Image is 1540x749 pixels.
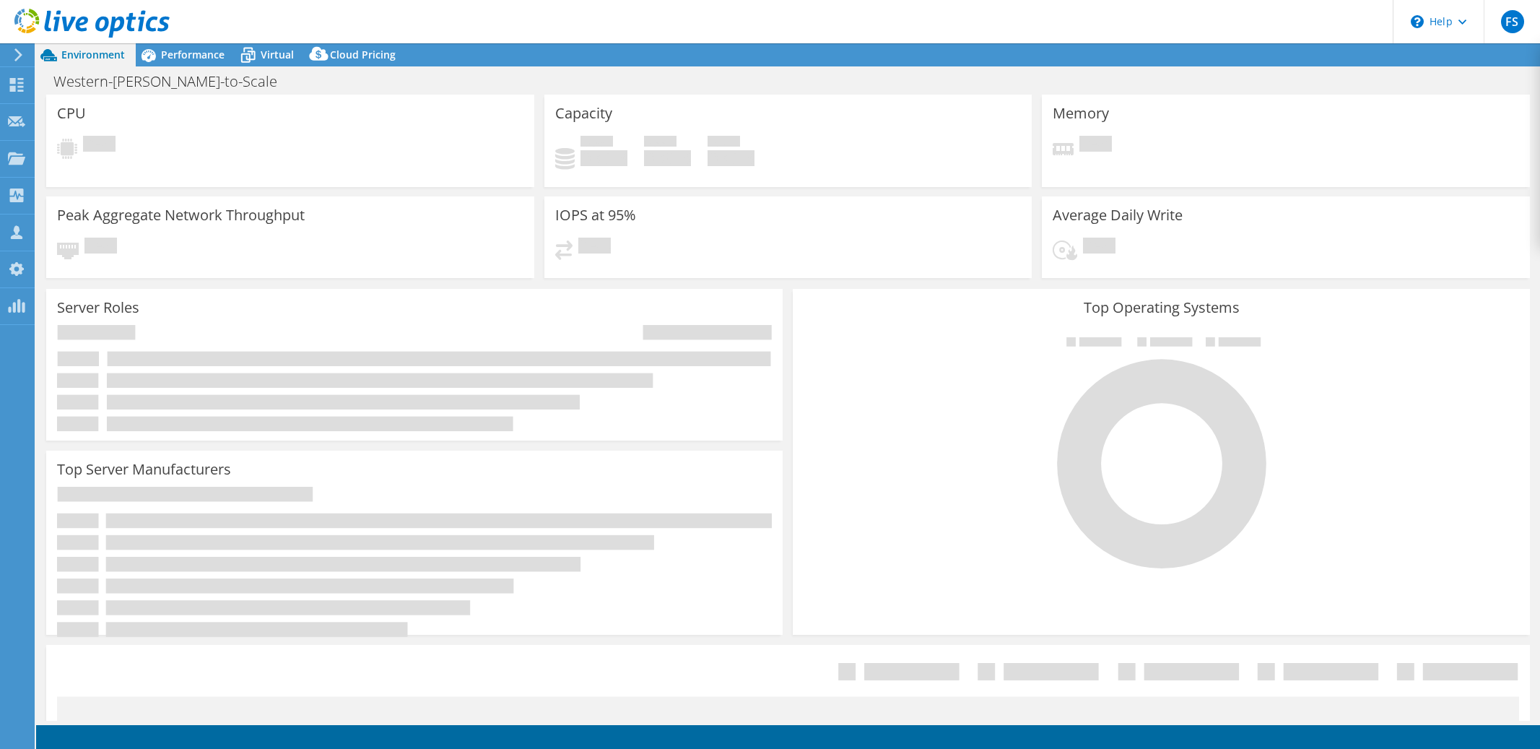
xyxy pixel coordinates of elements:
[1083,238,1115,257] span: Pending
[57,462,231,477] h3: Top Server Manufacturers
[1411,15,1424,28] svg: \n
[708,136,740,150] span: Total
[57,300,139,316] h3: Server Roles
[555,105,612,121] h3: Capacity
[1501,10,1524,33] span: FS
[644,150,691,166] h4: 0 GiB
[57,105,86,121] h3: CPU
[555,207,636,223] h3: IOPS at 95%
[47,74,300,90] h1: Western-[PERSON_NAME]-to-Scale
[578,238,611,257] span: Pending
[580,150,627,166] h4: 0 GiB
[84,238,117,257] span: Pending
[57,207,305,223] h3: Peak Aggregate Network Throughput
[161,48,225,61] span: Performance
[1053,207,1183,223] h3: Average Daily Write
[61,48,125,61] span: Environment
[1053,105,1109,121] h3: Memory
[1079,136,1112,155] span: Pending
[644,136,677,150] span: Free
[804,300,1518,316] h3: Top Operating Systems
[261,48,294,61] span: Virtual
[330,48,396,61] span: Cloud Pricing
[83,136,116,155] span: Pending
[708,150,754,166] h4: 0 GiB
[580,136,613,150] span: Used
